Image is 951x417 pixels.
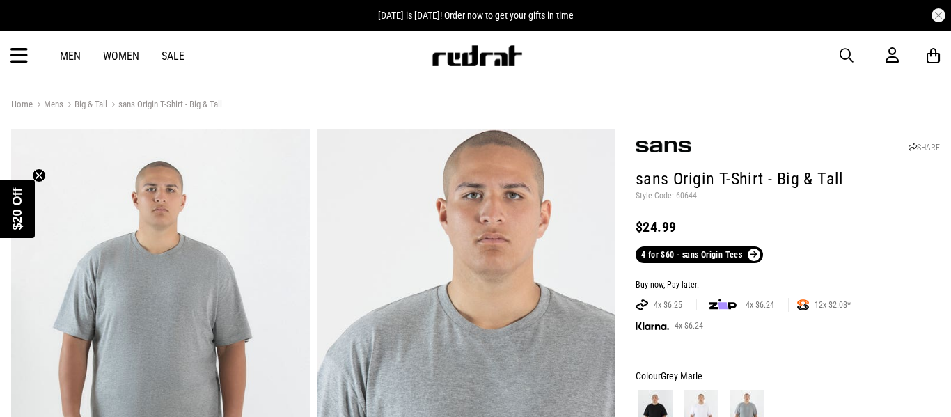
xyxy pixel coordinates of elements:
[636,246,763,263] a: 4 for $60 - sans Origin Tees
[909,143,940,152] a: SHARE
[636,322,669,330] img: KLARNA
[431,45,523,66] img: Redrat logo
[103,49,139,63] a: Women
[162,49,184,63] a: Sale
[33,99,63,112] a: Mens
[10,187,24,230] span: $20 Off
[740,299,780,310] span: 4x $6.24
[669,320,709,331] span: 4x $6.24
[107,99,222,112] a: sans Origin T-Shirt - Big & Tall
[32,168,46,182] button: Close teaser
[636,141,691,152] img: sans
[636,191,940,202] p: Style Code: 60644
[636,299,648,310] img: AFTERPAY
[60,49,81,63] a: Men
[636,219,940,235] div: $24.99
[661,370,702,381] span: Grey Marle
[709,298,737,312] img: zip
[63,99,107,112] a: Big & Tall
[11,99,33,109] a: Home
[636,168,940,191] h1: sans Origin T-Shirt - Big & Tall
[648,299,688,310] span: 4x $6.25
[378,10,574,21] span: [DATE] is [DATE]! Order now to get your gifts in time
[636,368,940,384] div: Colour
[809,299,856,310] span: 12x $2.08*
[797,299,809,310] img: SPLITPAY
[636,280,940,291] div: Buy now, Pay later.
